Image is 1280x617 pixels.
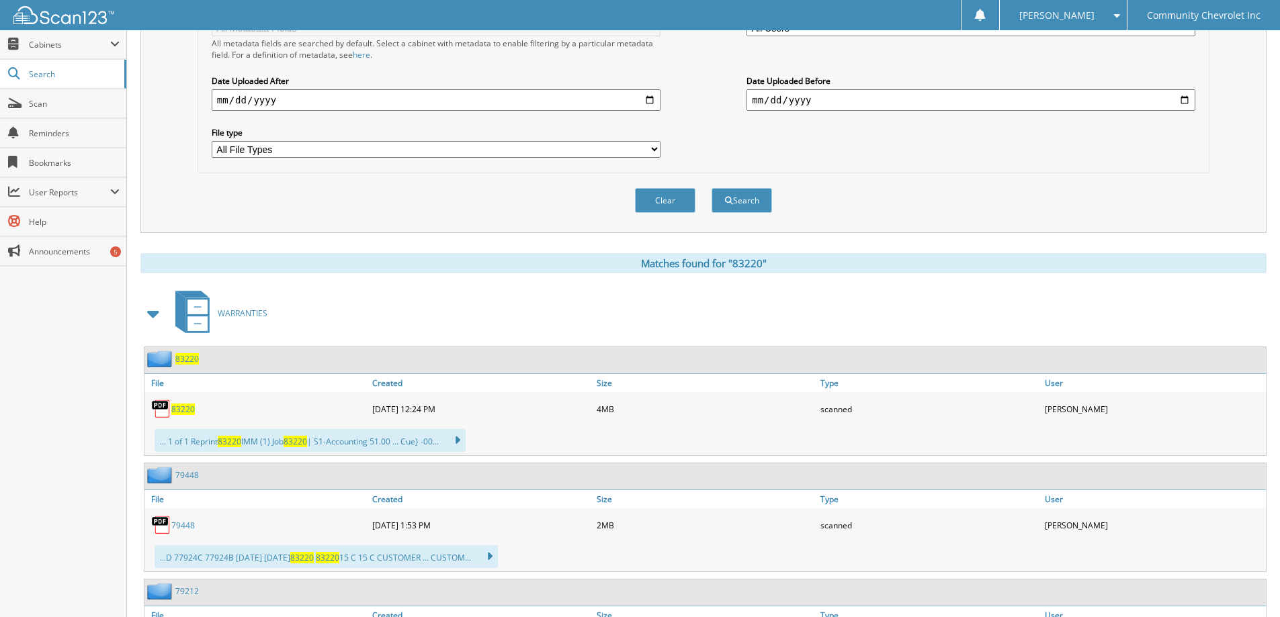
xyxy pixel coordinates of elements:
span: 83220 [290,552,314,563]
div: ...D 77924C 77924B [DATE] [DATE] 15 C 15 C CUSTOMER ... CUSTOM... [155,545,498,568]
div: 2MB [593,512,818,538]
img: PDF.png [151,399,171,419]
a: User [1041,490,1266,508]
span: WARRANTIES [218,307,267,319]
label: Date Uploaded After [212,75,660,87]
a: 83220 [171,404,195,415]
a: 79448 [175,469,199,481]
div: [PERSON_NAME] [1041,395,1266,422]
a: Type [817,490,1041,508]
span: 83220 [218,436,241,447]
a: User [1041,374,1266,392]
div: All metadata fields are searched by default. Select a cabinet with metadata to enable filtering b... [212,38,660,60]
img: folder2.png [147,467,175,483]
a: 79212 [175,585,199,597]
a: Size [593,490,818,508]
button: Search [712,188,772,213]
span: Cabinets [29,39,110,50]
span: Reminders [29,128,120,139]
div: ... 1 of 1 Reprint IMM (1) Job | S1-Accounting 51.00 ... Cue} -00... [155,429,466,452]
div: scanned [817,512,1041,538]
a: WARRANTIES [167,287,267,340]
iframe: Chat Widget [1213,553,1280,617]
button: Clear [635,188,695,213]
div: scanned [817,395,1041,422]
a: File [144,374,369,392]
span: Announcements [29,246,120,257]
label: File type [212,127,660,138]
img: PDF.png [151,515,171,535]
span: Bookmarks [29,157,120,169]
a: 83220 [175,353,199,365]
a: 79448 [171,520,195,531]
a: Size [593,374,818,392]
input: start [212,89,660,111]
div: 5 [110,246,121,257]
img: folder2.png [147,350,175,367]
a: Created [369,374,593,392]
a: here [353,49,370,60]
a: Type [817,374,1041,392]
a: Created [369,490,593,508]
span: Help [29,216,120,228]
div: Matches found for "83220" [140,253,1267,273]
span: Scan [29,98,120,109]
input: end [746,89,1195,111]
img: folder2.png [147,583,175,600]
span: Search [29,68,118,80]
a: File [144,490,369,508]
span: User Reports [29,187,110,198]
div: [DATE] 1:53 PM [369,512,593,538]
span: Community Chevrolet Inc [1147,11,1261,19]
div: [PERSON_NAME] [1041,512,1266,538]
img: scan123-logo-white.svg [13,6,114,24]
span: 83220 [284,436,307,447]
span: [PERSON_NAME] [1019,11,1095,19]
span: 83220 [316,552,339,563]
div: [DATE] 12:24 PM [369,395,593,422]
div: 4MB [593,395,818,422]
label: Date Uploaded Before [746,75,1195,87]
